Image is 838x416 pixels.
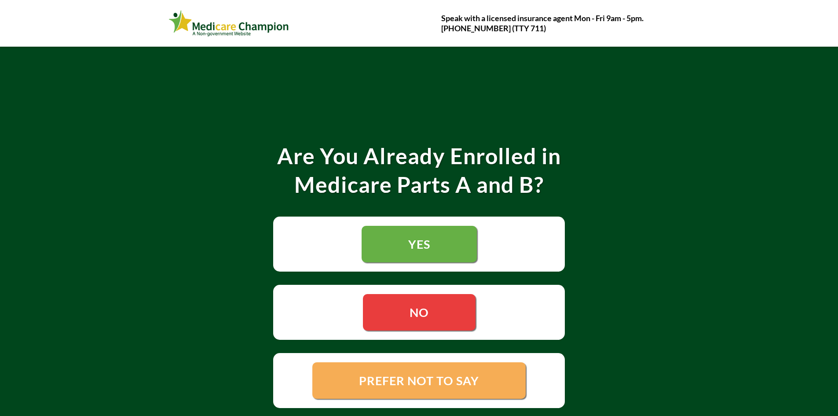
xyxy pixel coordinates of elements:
[441,23,546,33] strong: [PHONE_NUMBER] (TTY 711)
[363,294,476,331] a: NO
[408,237,430,251] span: YES
[312,362,526,399] a: PREFER NOT TO SAY
[277,143,561,169] strong: Are You Already Enrolled in
[410,305,429,320] span: NO
[441,13,644,23] strong: Speak with a licensed insurance agent Mon - Fri 9am - 5pm.
[359,373,479,388] span: PREFER NOT TO SAY
[168,8,289,38] img: Webinar
[294,171,544,198] strong: Medicare Parts A and B?
[362,226,477,262] a: YES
